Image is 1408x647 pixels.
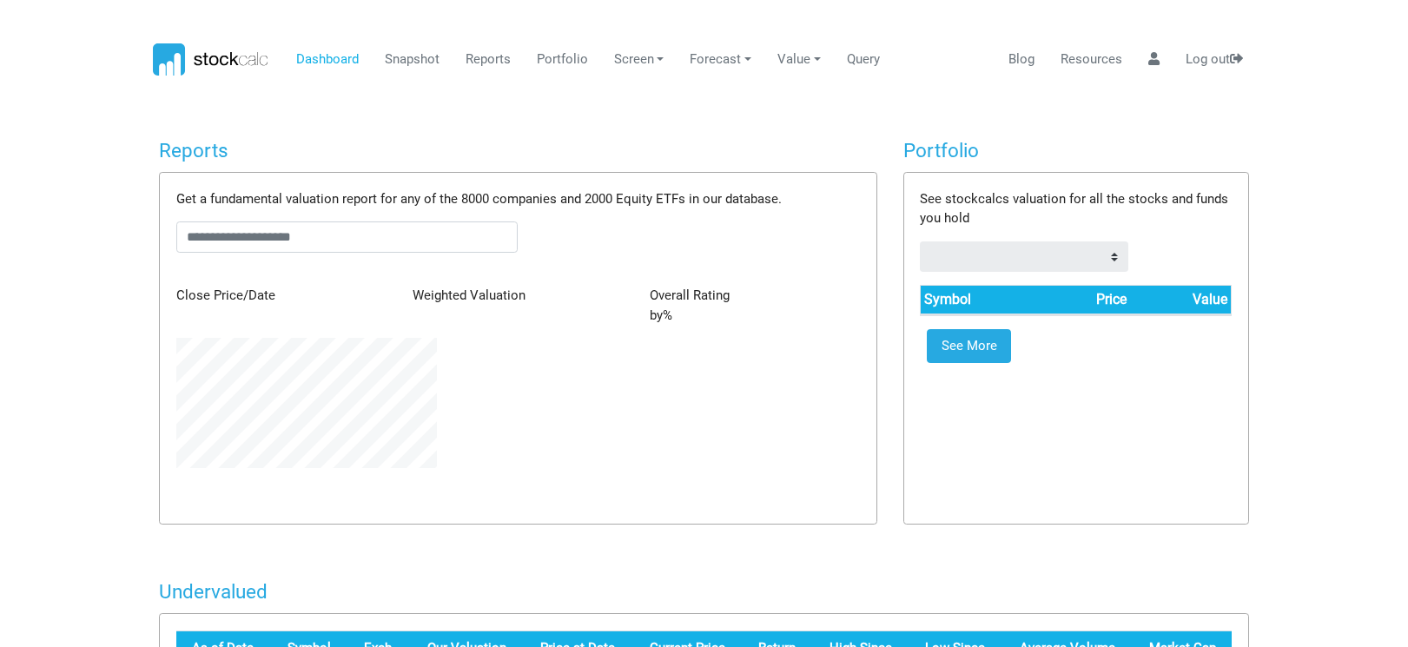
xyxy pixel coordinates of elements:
span: Weighted Valuation [413,287,526,303]
a: Value [771,43,828,76]
th: Value [1129,286,1231,314]
a: Blog [1001,43,1041,76]
a: Query [840,43,886,76]
p: Get a fundamental valuation report for any of the 8000 companies and 2000 Equity ETFs in our data... [176,189,860,209]
a: Portfolio [530,43,594,76]
a: See More [927,329,1011,364]
span: Overall Rating [650,287,730,303]
a: Forecast [684,43,758,76]
th: Price [1031,286,1129,314]
p: See stockcalcs valuation for all the stocks and funds you hold [920,189,1232,228]
a: Snapshot [378,43,446,76]
h4: Portfolio [903,139,1249,162]
a: Reports [459,43,517,76]
div: by % [637,286,873,325]
th: Symbol [921,286,1031,314]
a: Log out [1179,43,1249,76]
h4: Undervalued [159,580,1249,604]
a: Screen [607,43,671,76]
a: Resources [1054,43,1128,76]
span: Close Price/Date [176,287,275,303]
h4: Reports [159,139,877,162]
a: Dashboard [289,43,365,76]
